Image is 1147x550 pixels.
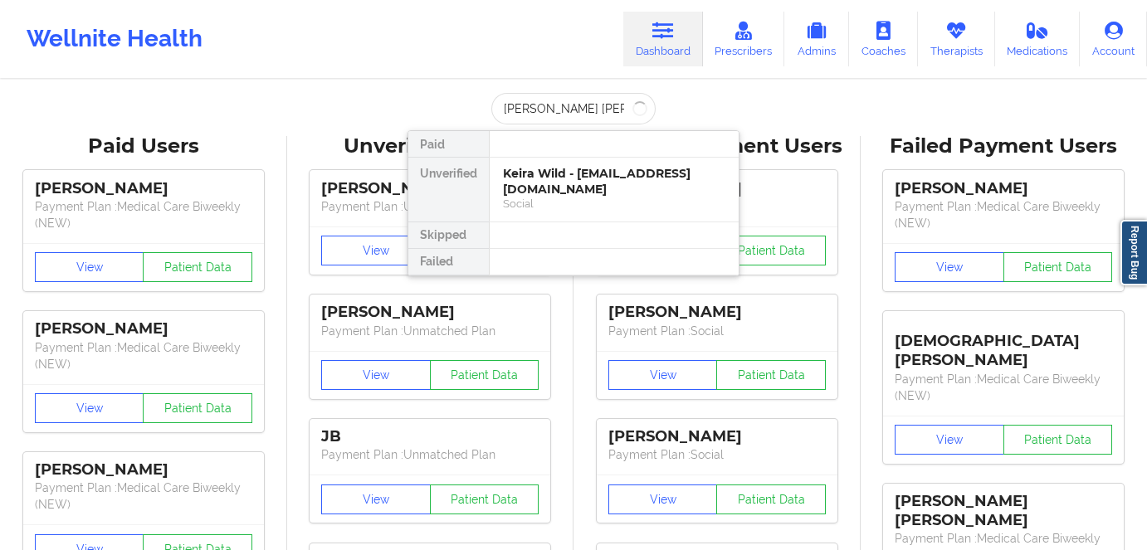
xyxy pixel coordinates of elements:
[143,252,252,282] button: Patient Data
[321,484,431,514] button: View
[716,360,826,390] button: Patient Data
[35,393,144,423] button: View
[408,131,489,158] div: Paid
[321,179,539,198] div: [PERSON_NAME]
[35,252,144,282] button: View
[895,425,1004,455] button: View
[408,249,489,275] div: Failed
[321,323,539,339] p: Payment Plan : Unmatched Plan
[716,236,826,265] button: Patient Data
[918,12,995,66] a: Therapists
[849,12,918,66] a: Coaches
[608,484,718,514] button: View
[1003,252,1113,282] button: Patient Data
[35,198,252,231] p: Payment Plan : Medical Care Biweekly (NEW)
[430,360,539,390] button: Patient Data
[703,12,785,66] a: Prescribers
[321,303,539,322] div: [PERSON_NAME]
[503,166,725,197] div: Keira Wild - [EMAIL_ADDRESS][DOMAIN_NAME]
[35,460,252,479] div: [PERSON_NAME]
[895,252,1004,282] button: View
[1003,425,1113,455] button: Patient Data
[895,198,1112,231] p: Payment Plan : Medical Care Biweekly (NEW)
[321,236,431,265] button: View
[608,446,826,463] p: Payment Plan : Social
[35,179,252,198] div: [PERSON_NAME]
[408,158,489,222] div: Unverified
[995,12,1081,66] a: Medications
[430,484,539,514] button: Patient Data
[895,371,1112,404] p: Payment Plan : Medical Care Biweekly (NEW)
[299,134,563,159] div: Unverified Users
[895,179,1112,198] div: [PERSON_NAME]
[1120,220,1147,285] a: Report Bug
[784,12,849,66] a: Admins
[608,427,826,446] div: [PERSON_NAME]
[503,197,725,211] div: Social
[321,427,539,446] div: JB
[321,446,539,463] p: Payment Plan : Unmatched Plan
[321,360,431,390] button: View
[895,492,1112,530] div: [PERSON_NAME] [PERSON_NAME]
[35,319,252,338] div: [PERSON_NAME]
[321,198,539,215] p: Payment Plan : Unmatched Plan
[408,222,489,249] div: Skipped
[895,319,1112,370] div: [DEMOGRAPHIC_DATA][PERSON_NAME]
[608,323,826,339] p: Payment Plan : Social
[608,360,718,390] button: View
[1080,12,1147,66] a: Account
[12,134,276,159] div: Paid Users
[35,339,252,372] p: Payment Plan : Medical Care Biweekly (NEW)
[608,303,826,322] div: [PERSON_NAME]
[143,393,252,423] button: Patient Data
[872,134,1136,159] div: Failed Payment Users
[716,484,826,514] button: Patient Data
[35,479,252,513] p: Payment Plan : Medical Care Biweekly (NEW)
[623,12,703,66] a: Dashboard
